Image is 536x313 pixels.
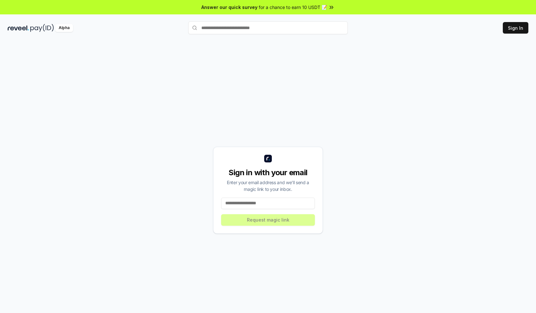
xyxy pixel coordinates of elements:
[30,24,54,32] img: pay_id
[264,155,272,162] img: logo_small
[503,22,528,34] button: Sign In
[221,179,315,192] div: Enter your email address and we’ll send a magic link to your inbox.
[55,24,73,32] div: Alpha
[201,4,257,11] span: Answer our quick survey
[8,24,29,32] img: reveel_dark
[259,4,327,11] span: for a chance to earn 10 USDT 📝
[221,168,315,178] div: Sign in with your email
